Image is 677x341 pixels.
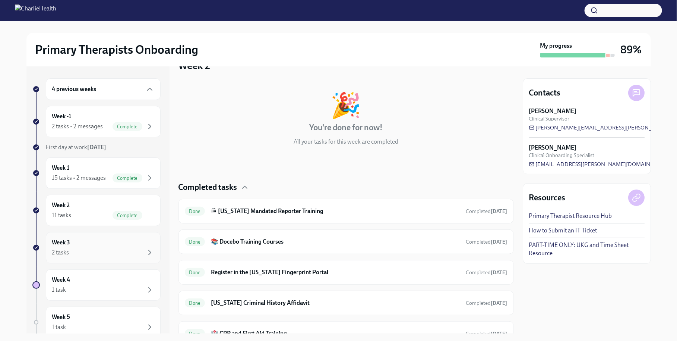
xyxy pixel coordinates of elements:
[529,144,577,152] strong: [PERSON_NAME]
[88,144,107,151] strong: [DATE]
[331,93,361,118] div: 🎉
[185,266,507,278] a: DoneRegister in the [US_STATE] Fingerprint PortalCompleted[DATE]
[466,238,507,245] span: August 13th, 2025 20:15
[529,192,566,203] h4: Resources
[491,331,507,337] strong: [DATE]
[52,313,70,321] h6: Week 5
[185,239,205,245] span: Done
[466,208,507,215] span: August 5th, 2025 17:21
[52,85,97,93] h6: 4 previous weeks
[52,286,66,294] div: 1 task
[529,87,561,98] h4: Contacts
[32,143,161,151] a: First day at work[DATE]
[35,42,199,57] h2: Primary Therapists Onboarding
[185,328,507,340] a: Done🏥 CPR and First Aid TrainingCompleted[DATE]
[466,330,507,337] span: August 15th, 2025 14:36
[52,112,72,121] h6: Week -1
[621,43,642,56] h3: 89%
[32,307,161,338] a: Week 51 task
[185,270,205,275] span: Done
[46,144,107,151] span: First day at work
[466,300,507,306] span: Completed
[32,232,161,263] a: Week 32 tasks
[466,269,507,276] span: August 14th, 2025 15:07
[52,122,103,131] div: 2 tasks • 2 messages
[32,157,161,189] a: Week 115 tasks • 2 messagesComplete
[529,212,612,220] a: Primary Therapist Resource Hub
[466,331,507,337] span: Completed
[211,329,460,338] h6: 🏥 CPR and First Aid Training
[491,208,507,215] strong: [DATE]
[466,300,507,307] span: August 5th, 2025 15:57
[466,208,507,215] span: Completed
[529,107,577,115] strong: [PERSON_NAME]
[52,323,66,331] div: 1 task
[52,238,70,247] h6: Week 3
[52,174,106,182] div: 15 tasks • 2 messages
[294,138,398,146] p: All your tasks for this week are completed
[211,207,460,215] h6: 🏛 [US_STATE] Mandated Reporter Training
[529,226,597,235] a: How to Submit an IT Ticket
[185,297,507,309] a: Done[US_STATE] Criminal History AffidavitCompleted[DATE]
[185,209,205,214] span: Done
[529,160,671,168] a: [EMAIL_ADDRESS][PERSON_NAME][DOMAIN_NAME]
[32,195,161,226] a: Week 211 tasksComplete
[178,182,514,193] div: Completed tasks
[466,269,507,276] span: Completed
[491,300,507,306] strong: [DATE]
[185,331,205,337] span: Done
[32,269,161,301] a: Week 41 task
[309,122,383,133] h4: You're done for now!
[491,239,507,245] strong: [DATE]
[211,268,460,276] h6: Register in the [US_STATE] Fingerprint Portal
[113,213,142,218] span: Complete
[52,201,70,209] h6: Week 2
[52,248,69,257] div: 2 tasks
[52,211,72,219] div: 11 tasks
[178,182,237,193] h4: Completed tasks
[529,115,570,122] span: Clinical Supervisor
[15,4,56,16] img: CharlieHealth
[52,164,70,172] h6: Week 1
[540,42,572,50] strong: My progress
[466,239,507,245] span: Completed
[211,299,460,307] h6: [US_STATE] Criminal History Affidavit
[529,241,645,257] a: PART-TIME ONLY: UKG and Time Sheet Resource
[113,124,142,129] span: Complete
[185,236,507,248] a: Done📚 Docebo Training CoursesCompleted[DATE]
[211,238,460,246] h6: 📚 Docebo Training Courses
[185,205,507,217] a: Done🏛 [US_STATE] Mandated Reporter TrainingCompleted[DATE]
[113,175,142,181] span: Complete
[185,300,205,306] span: Done
[52,276,70,284] h6: Week 4
[46,78,161,100] div: 4 previous weeks
[491,269,507,276] strong: [DATE]
[529,152,595,159] span: Clinical Onboarding Specialist
[32,106,161,137] a: Week -12 tasks • 2 messagesComplete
